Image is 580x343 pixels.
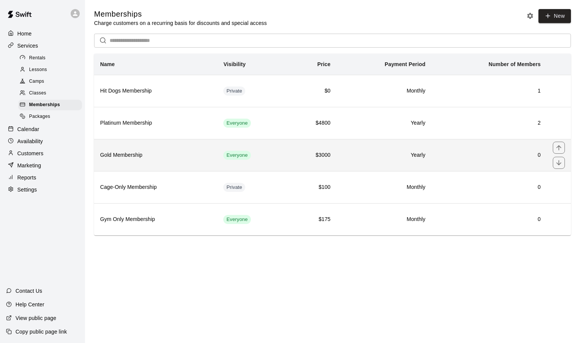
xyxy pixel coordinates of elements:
[223,183,245,192] div: This membership is hidden from the memberships page
[538,9,571,23] a: New
[18,76,82,87] div: Camps
[29,66,47,74] span: Lessons
[553,142,565,154] button: move item up
[317,61,331,67] b: Price
[100,87,211,95] h6: Hit Dogs Membership
[17,42,38,49] p: Services
[223,216,251,223] span: Everyone
[343,215,425,224] h6: Monthly
[29,54,46,62] span: Rentals
[15,328,67,335] p: Copy public page link
[29,90,46,97] span: Classes
[294,87,330,95] h6: $0
[100,215,211,224] h6: Gym Only Membership
[100,183,211,192] h6: Cage-Only Membership
[18,76,85,88] a: Camps
[17,30,32,37] p: Home
[6,148,79,159] a: Customers
[223,151,251,160] div: This membership is visible to all customers
[438,215,541,224] h6: 0
[100,61,115,67] b: Name
[6,124,79,135] a: Calendar
[438,183,541,192] h6: 0
[18,111,85,123] a: Packages
[17,125,39,133] p: Calendar
[343,151,425,159] h6: Yearly
[223,215,251,224] div: This membership is visible to all customers
[6,40,79,51] a: Services
[100,151,211,159] h6: Gold Membership
[18,65,82,75] div: Lessons
[343,183,425,192] h6: Monthly
[343,119,425,127] h6: Yearly
[18,53,82,63] div: Rentals
[29,101,60,109] span: Memberships
[29,113,50,121] span: Packages
[15,287,42,295] p: Contact Us
[223,152,251,159] span: Everyone
[294,151,330,159] h6: $3000
[223,119,251,128] div: This membership is visible to all customers
[294,215,330,224] h6: $175
[94,19,267,27] p: Charge customers on a recurring basis for discounts and special access
[524,10,536,22] button: Memberships settings
[18,64,85,76] a: Lessons
[15,314,56,322] p: View public page
[17,138,43,145] p: Availability
[6,160,79,171] a: Marketing
[294,183,330,192] h6: $100
[18,52,85,64] a: Rentals
[18,99,85,111] a: Memberships
[489,61,541,67] b: Number of Members
[94,54,571,235] table: simple table
[438,119,541,127] h6: 2
[17,186,37,193] p: Settings
[223,87,245,96] div: This membership is hidden from the memberships page
[29,78,44,85] span: Camps
[18,111,82,122] div: Packages
[223,184,245,191] span: Private
[17,174,36,181] p: Reports
[18,88,82,99] div: Classes
[18,88,85,99] a: Classes
[6,136,79,147] a: Availability
[94,9,267,19] h5: Memberships
[385,61,425,67] b: Payment Period
[17,150,43,157] p: Customers
[100,119,211,127] h6: Platinum Membership
[553,157,565,169] button: move item down
[17,162,41,169] p: Marketing
[438,87,541,95] h6: 1
[18,100,82,110] div: Memberships
[15,301,44,308] p: Help Center
[6,184,79,195] a: Settings
[223,61,246,67] b: Visibility
[6,172,79,183] a: Reports
[343,87,425,95] h6: Monthly
[294,119,330,127] h6: $4800
[223,120,251,127] span: Everyone
[6,28,79,39] a: Home
[223,88,245,95] span: Private
[438,151,541,159] h6: 0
